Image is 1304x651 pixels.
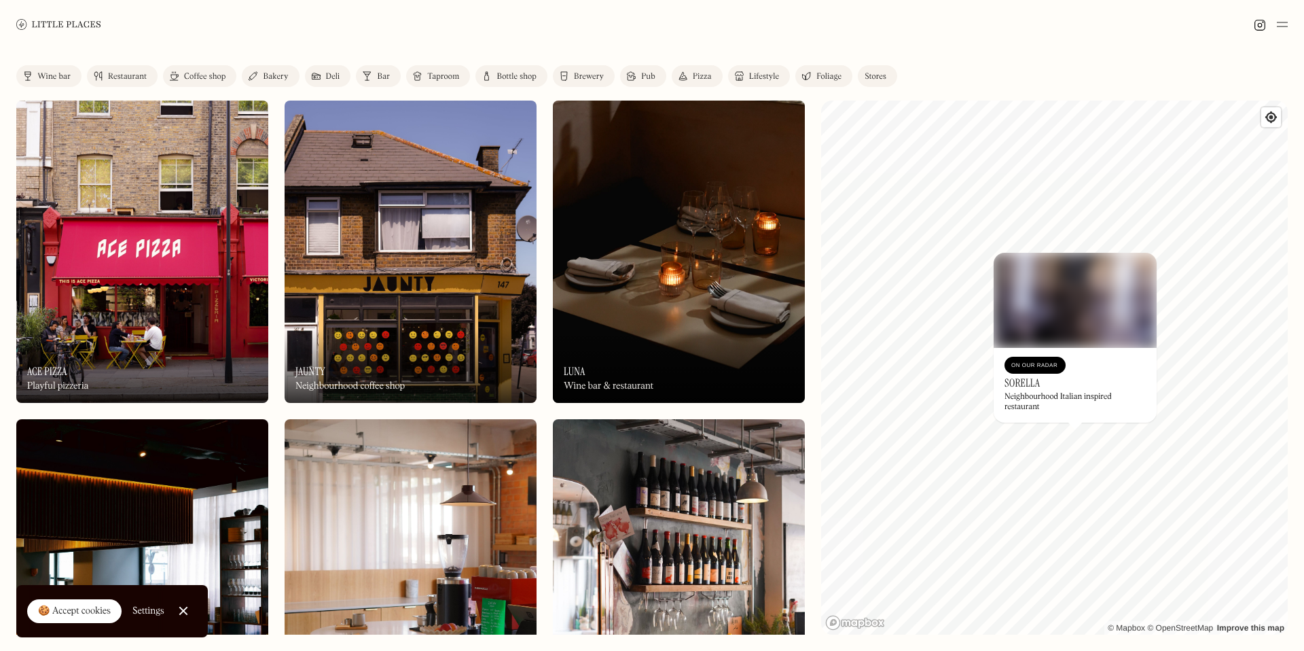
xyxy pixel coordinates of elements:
div: Restaurant [108,73,147,81]
div: Neighbourhood coffee shop [295,381,405,392]
a: LunaLunaLunaWine bar & restaurant [553,101,805,403]
a: Bar [356,65,401,87]
a: Bottle shop [475,65,547,87]
a: Close Cookie Popup [170,597,197,624]
div: On Our Radar [1011,359,1059,372]
a: Taproom [406,65,470,87]
div: Settings [132,606,164,616]
a: Brewery [553,65,615,87]
div: Bar [377,73,390,81]
a: Lifestyle [728,65,790,87]
div: Coffee shop [184,73,225,81]
h3: Luna [564,365,585,378]
div: Pub [641,73,655,81]
a: Ace PizzaAce PizzaAce PizzaPlayful pizzeria [16,101,268,403]
a: JauntyJauntyJauntyNeighbourhood coffee shop [285,101,537,403]
div: Deli [326,73,340,81]
a: Deli [305,65,351,87]
div: Neighbourhood Italian inspired restaurant [1004,392,1146,412]
a: OpenStreetMap [1147,623,1213,633]
a: Stores [858,65,897,87]
img: Ace Pizza [16,101,268,403]
img: Sorella [994,253,1157,348]
h3: Sorella [1004,376,1040,389]
div: Playful pizzeria [27,381,89,392]
div: Bakery [263,73,288,81]
h3: Jaunty [295,365,325,378]
a: Pizza [672,65,723,87]
a: Mapbox [1108,623,1145,633]
a: 🍪 Accept cookies [27,599,122,624]
a: Settings [132,596,164,627]
div: Pizza [693,73,712,81]
canvas: Map [821,101,1288,635]
div: Brewery [574,73,604,81]
h3: Ace Pizza [27,365,67,378]
div: Bottle shop [496,73,537,81]
a: Mapbox homepage [825,615,885,631]
div: Wine bar & restaurant [564,381,653,392]
a: Pub [620,65,666,87]
div: Wine bar [37,73,71,81]
div: Taproom [427,73,459,81]
a: Restaurant [87,65,158,87]
div: Lifestyle [749,73,779,81]
a: Foliage [795,65,852,87]
a: Wine bar [16,65,81,87]
a: Improve this map [1217,623,1284,633]
img: Jaunty [285,101,537,403]
div: 🍪 Accept cookies [38,605,111,618]
a: Coffee shop [163,65,236,87]
div: Foliage [816,73,841,81]
button: Find my location [1261,107,1281,127]
img: Luna [553,101,805,403]
div: Stores [865,73,886,81]
a: Bakery [242,65,299,87]
a: SorellaSorellaOn Our RadarSorellaNeighbourhood Italian inspired restaurant [994,253,1157,423]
